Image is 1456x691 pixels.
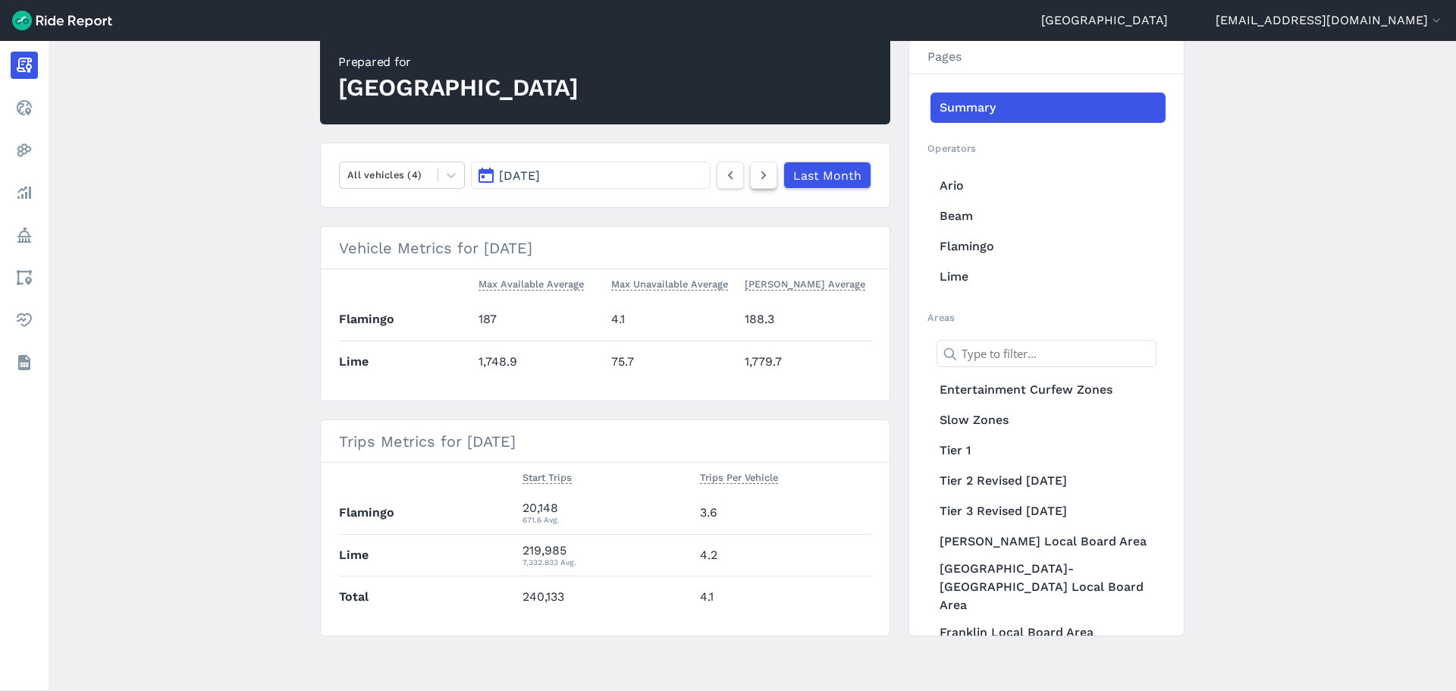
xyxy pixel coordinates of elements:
[339,299,472,341] th: Flamingo
[516,576,694,617] td: 240,133
[11,221,38,249] a: Policy
[321,420,890,463] h3: Trips Metrics for [DATE]
[1041,11,1168,30] a: [GEOGRAPHIC_DATA]
[930,201,1166,231] a: Beam
[930,171,1166,201] a: Ario
[930,231,1166,262] a: Flamingo
[339,492,516,534] th: Flamingo
[339,534,516,576] th: Lime
[930,93,1166,123] a: Summary
[12,11,112,30] img: Ride Report
[739,299,872,341] td: 188.3
[471,162,711,189] button: [DATE]
[930,262,1166,292] a: Lime
[11,349,38,376] a: Datasets
[11,94,38,121] a: Realtime
[479,275,584,291] span: Max Available Average
[937,340,1156,367] input: Type to filter...
[930,496,1166,526] a: Tier 3 Revised [DATE]
[611,275,728,294] button: Max Unavailable Average
[522,469,572,484] span: Start Trips
[522,555,688,569] div: 7,332.833 Avg.
[745,275,865,294] button: [PERSON_NAME] Average
[338,53,579,71] div: Prepared for
[472,341,606,382] td: 1,748.9
[930,526,1166,557] a: [PERSON_NAME] Local Board Area
[930,557,1166,617] a: [GEOGRAPHIC_DATA]-[GEOGRAPHIC_DATA] Local Board Area
[694,492,871,534] td: 3.6
[499,168,540,183] span: [DATE]
[11,52,38,79] a: Report
[522,499,688,526] div: 20,148
[522,542,688,569] div: 219,985
[700,469,778,487] button: Trips Per Vehicle
[694,576,871,617] td: 4.1
[605,341,739,382] td: 75.7
[909,40,1184,74] h3: Pages
[339,341,472,382] th: Lime
[739,341,872,382] td: 1,779.7
[522,513,688,526] div: 671.6 Avg.
[339,576,516,617] th: Total
[927,310,1166,325] h2: Areas
[11,264,38,291] a: Areas
[522,469,572,487] button: Start Trips
[930,617,1166,648] a: Franklin Local Board Area
[783,162,871,189] a: Last Month
[321,227,890,269] h3: Vehicle Metrics for [DATE]
[11,179,38,206] a: Analyze
[472,299,606,341] td: 187
[1216,11,1444,30] button: [EMAIL_ADDRESS][DOMAIN_NAME]
[11,137,38,164] a: Heatmaps
[930,405,1166,435] a: Slow Zones
[930,466,1166,496] a: Tier 2 Revised [DATE]
[11,306,38,334] a: Health
[745,275,865,291] span: [PERSON_NAME] Average
[605,299,739,341] td: 4.1
[694,534,871,576] td: 4.2
[338,71,579,105] div: [GEOGRAPHIC_DATA]
[700,469,778,484] span: Trips Per Vehicle
[479,275,584,294] button: Max Available Average
[930,435,1166,466] a: Tier 1
[927,141,1166,155] h2: Operators
[930,375,1166,405] a: Entertainment Curfew Zones
[611,275,728,291] span: Max Unavailable Average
